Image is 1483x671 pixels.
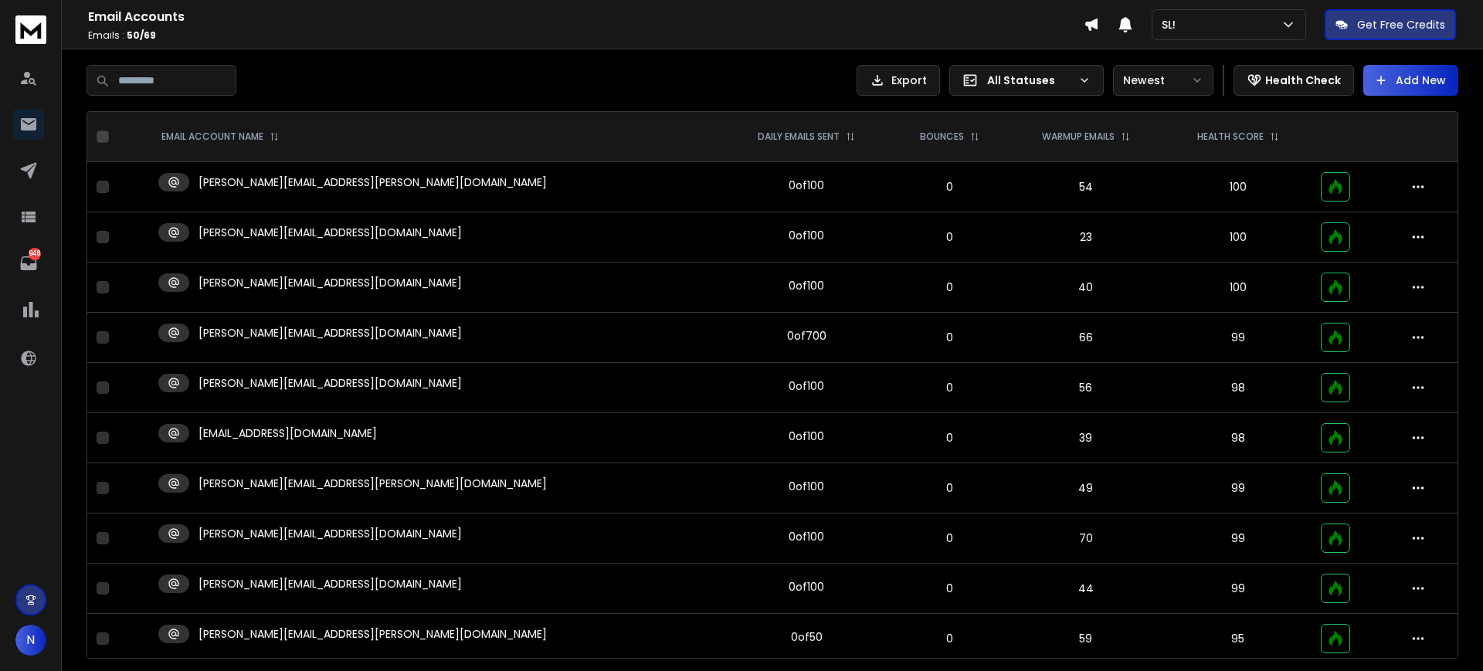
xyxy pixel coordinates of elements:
div: 0 of 100 [789,579,824,595]
p: Emails : [88,29,1084,42]
td: 100 [1164,162,1312,212]
td: 98 [1164,413,1312,463]
div: 0 of 50 [791,629,823,645]
td: 40 [1008,263,1164,313]
td: 23 [1008,212,1164,263]
p: [PERSON_NAME][EMAIL_ADDRESS][DOMAIN_NAME] [199,225,462,240]
p: 0 [901,530,999,546]
p: [PERSON_NAME][EMAIL_ADDRESS][PERSON_NAME][DOMAIN_NAME] [199,626,547,642]
td: 99 [1164,463,1312,513]
div: 0 of 100 [789,429,824,444]
div: 0 of 100 [789,378,824,394]
td: 39 [1008,413,1164,463]
td: 44 [1008,564,1164,614]
td: 70 [1008,513,1164,564]
div: 0 of 100 [789,529,824,544]
button: N [15,625,46,656]
button: Health Check [1234,65,1354,96]
p: BOUNCES [920,130,964,143]
p: 0 [901,430,999,446]
p: [PERSON_NAME][EMAIL_ADDRESS][DOMAIN_NAME] [199,375,462,391]
span: 50 / 69 [127,29,156,42]
td: 99 [1164,513,1312,564]
div: 0 of 100 [789,479,824,494]
p: 0 [901,280,999,295]
p: SL! [1162,17,1182,32]
td: 100 [1164,263,1312,313]
img: logo [15,15,46,44]
td: 59 [1008,614,1164,664]
div: 0 of 700 [787,328,826,344]
div: 0 of 100 [789,228,824,243]
td: 54 [1008,162,1164,212]
p: [PERSON_NAME][EMAIL_ADDRESS][DOMAIN_NAME] [199,325,462,341]
div: EMAIL ACCOUNT NAME [161,130,279,143]
p: 0 [901,480,999,496]
td: 100 [1164,212,1312,263]
p: [PERSON_NAME][EMAIL_ADDRESS][DOMAIN_NAME] [199,526,462,541]
td: 99 [1164,564,1312,614]
td: 66 [1008,313,1164,363]
button: Export [857,65,940,96]
td: 99 [1164,313,1312,363]
p: 0 [901,380,999,395]
td: 49 [1008,463,1164,513]
a: 948 [13,248,44,279]
button: Get Free Credits [1325,9,1456,40]
td: 56 [1008,363,1164,413]
p: 0 [901,581,999,596]
p: HEALTH SCORE [1197,130,1264,143]
div: 0 of 100 [789,278,824,293]
p: [EMAIL_ADDRESS][DOMAIN_NAME] [199,425,377,441]
button: Add New [1363,65,1458,96]
button: Newest [1113,65,1213,96]
p: DAILY EMAILS SENT [758,130,840,143]
p: 948 [29,248,41,260]
h1: Email Accounts [88,8,1084,26]
p: 0 [901,229,999,245]
div: 0 of 100 [789,178,824,193]
p: 0 [901,631,999,646]
p: Get Free Credits [1357,17,1445,32]
p: [PERSON_NAME][EMAIL_ADDRESS][DOMAIN_NAME] [199,576,462,591]
p: [PERSON_NAME][EMAIL_ADDRESS][PERSON_NAME][DOMAIN_NAME] [199,175,547,190]
p: Health Check [1265,73,1341,88]
p: [PERSON_NAME][EMAIL_ADDRESS][DOMAIN_NAME] [199,275,462,290]
p: [PERSON_NAME][EMAIL_ADDRESS][PERSON_NAME][DOMAIN_NAME] [199,476,547,491]
p: WARMUP EMAILS [1042,130,1115,143]
p: All Statuses [987,73,1072,88]
p: 0 [901,179,999,195]
td: 98 [1164,363,1312,413]
p: 0 [901,330,999,345]
td: 95 [1164,614,1312,664]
